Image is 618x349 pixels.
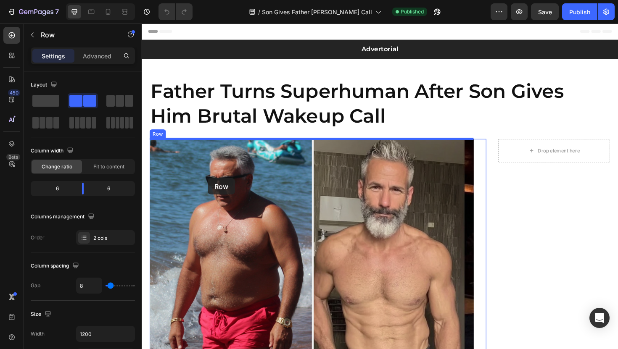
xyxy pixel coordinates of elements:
button: Save [531,3,559,20]
p: Row [41,30,112,40]
p: 7 [55,7,59,17]
div: Size [31,309,53,320]
span: Son Gives Father [PERSON_NAME] Call [262,8,372,16]
div: 6 [32,183,75,194]
span: Change ratio [42,163,72,171]
input: Auto [77,326,135,341]
div: Column spacing [31,260,81,272]
span: Save [538,8,552,16]
span: / [258,8,260,16]
div: Publish [569,8,590,16]
div: Layout [31,79,59,91]
div: Undo/Redo [158,3,193,20]
div: Gap [31,282,40,289]
span: Fit to content [93,163,124,171]
div: Width [31,330,45,338]
span: Published [401,8,424,16]
div: Columns management [31,211,96,223]
iframe: Design area [142,24,618,349]
p: Settings [42,52,65,60]
div: Order [31,234,45,241]
div: Column width [31,145,75,157]
div: 2 cols [93,234,133,242]
input: Auto [77,278,102,293]
button: Publish [562,3,597,20]
div: 6 [90,183,133,194]
div: Open Intercom Messenger [589,308,610,328]
div: 450 [8,89,20,96]
button: 7 [3,3,63,20]
p: Advanced [83,52,111,60]
div: Beta [6,154,20,160]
